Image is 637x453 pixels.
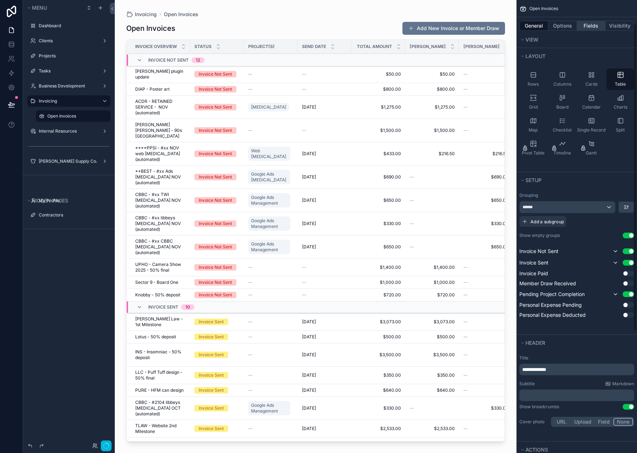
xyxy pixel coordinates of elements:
[519,51,630,61] button: Layout
[519,259,548,266] span: Invoice Sent
[607,114,634,136] button: Split
[571,418,595,426] button: Upload
[39,83,96,89] label: Business Development
[39,38,96,44] label: Clients
[39,212,106,218] label: Contractors
[552,418,571,426] button: URL
[525,340,545,346] span: Header
[586,150,597,156] span: Gantt
[605,21,634,31] button: Visibility
[185,304,190,310] div: 10
[519,137,547,159] button: Pivot Table
[525,177,542,183] span: Setup
[519,338,630,348] button: Header
[548,21,577,31] button: Options
[553,81,571,87] span: Columns
[577,91,605,113] button: Calendar
[529,127,538,133] span: Map
[612,381,634,387] span: Markdown
[530,219,564,224] span: Add a subgroup
[519,291,585,298] span: Pending Project Completion
[553,127,572,133] span: Checklist
[613,418,633,426] button: None
[548,137,576,159] button: Timeline
[26,3,82,13] button: Menu
[577,114,605,136] button: Single Record
[519,381,535,387] label: Subtitle
[196,57,200,63] div: 12
[519,301,582,309] span: Personal Expense Pending
[529,104,538,110] span: Grid
[519,404,559,410] div: Show breadcrumbs
[519,364,634,375] div: scrollable content
[148,57,189,63] span: Invoice Not Sent
[519,233,560,238] label: Show empty groups
[585,81,598,87] span: Cards
[528,81,539,87] span: Rows
[525,37,538,43] span: View
[47,113,106,119] label: Open Invoices
[39,198,106,204] label: My Profile
[519,280,576,287] span: Member Draw Received
[519,21,548,31] button: General
[248,44,275,49] span: Project(s)
[135,44,177,49] span: Invoice Overview
[26,196,108,206] button: Hidden pages
[519,192,538,198] label: Grouping
[39,23,106,29] label: Dashboard
[519,311,586,319] span: Personal Expense Deducted
[577,127,605,133] span: Single Record
[519,419,548,425] label: Cover photo
[525,53,546,59] span: Layout
[607,91,634,113] button: Charts
[519,114,547,136] button: Map
[595,418,614,426] button: Field
[39,128,96,134] label: Internal Resources
[519,91,547,113] button: Grid
[519,355,634,361] label: Title
[519,216,566,227] button: Add a subgroup
[577,21,606,31] button: Fields
[577,137,605,159] button: Gantt
[519,35,630,45] button: View
[615,81,626,87] span: Table
[616,127,625,133] span: Split
[548,68,576,90] button: Columns
[32,5,47,11] span: Menu
[519,248,558,255] span: Invoice Not Sent
[463,44,500,49] span: [PERSON_NAME]
[148,304,178,310] span: Invoice Sent
[548,114,576,136] button: Checklist
[553,150,571,156] span: Timeline
[410,44,446,49] span: [PERSON_NAME]
[519,175,630,185] button: Setup
[357,44,392,49] span: Total Amount
[522,150,544,156] span: Pivot Table
[39,158,98,164] label: [PERSON_NAME] Supply Co.
[519,270,548,277] span: Invoice Paid
[39,98,96,104] label: Invoicing
[519,68,547,90] button: Rows
[302,44,326,49] span: Send Date
[556,104,568,110] span: Board
[194,44,212,49] span: Status
[607,68,634,90] button: Table
[39,68,96,74] label: Tasks
[577,68,605,90] button: Cards
[519,390,634,401] div: scrollable content
[614,104,627,110] span: Charts
[582,104,601,110] span: Calendar
[548,91,576,113] button: Board
[39,53,106,59] label: Projects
